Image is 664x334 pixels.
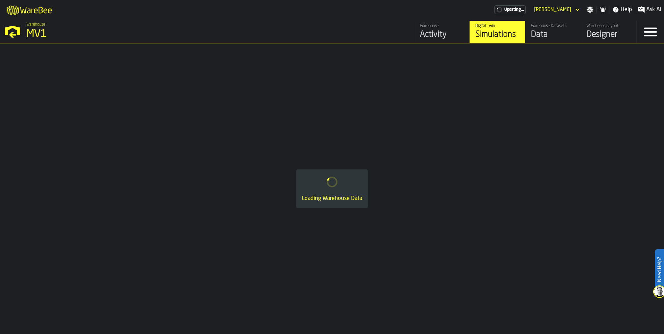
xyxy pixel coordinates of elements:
[531,24,575,28] div: Warehouse Datasets
[525,21,581,43] a: link-to-/wh/i/3ccf57d1-1e0c-4a81-a3bb-c2011c5f0d50/data
[635,6,664,14] label: button-toggle-Ask AI
[531,29,575,40] div: Data
[534,7,571,12] div: DropdownMenuValue-Aaron Tamborski Tamborski
[609,6,635,14] label: button-toggle-Help
[420,29,464,40] div: Activity
[470,21,525,43] a: link-to-/wh/i/3ccf57d1-1e0c-4a81-a3bb-c2011c5f0d50/simulations
[621,6,632,14] span: Help
[26,28,214,40] div: MV1
[494,5,526,14] div: Menu Subscription
[581,21,636,43] a: link-to-/wh/i/3ccf57d1-1e0c-4a81-a3bb-c2011c5f0d50/designer
[420,24,464,28] div: Warehouse
[597,6,609,13] label: button-toggle-Notifications
[584,6,596,13] label: button-toggle-Settings
[475,29,520,40] div: Simulations
[475,24,520,28] div: Digital Twin
[531,6,581,14] div: DropdownMenuValue-Aaron Tamborski Tamborski
[494,5,526,14] a: link-to-/wh/i/3ccf57d1-1e0c-4a81-a3bb-c2011c5f0d50/pricing/
[26,22,45,27] span: Warehouse
[637,21,664,43] label: button-toggle-Menu
[414,21,470,43] a: link-to-/wh/i/3ccf57d1-1e0c-4a81-a3bb-c2011c5f0d50/feed/
[302,194,362,203] div: Loading Warehouse Data
[646,6,661,14] span: Ask AI
[504,7,524,12] span: Updating...
[587,24,631,28] div: Warehouse Layout
[587,29,631,40] div: Designer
